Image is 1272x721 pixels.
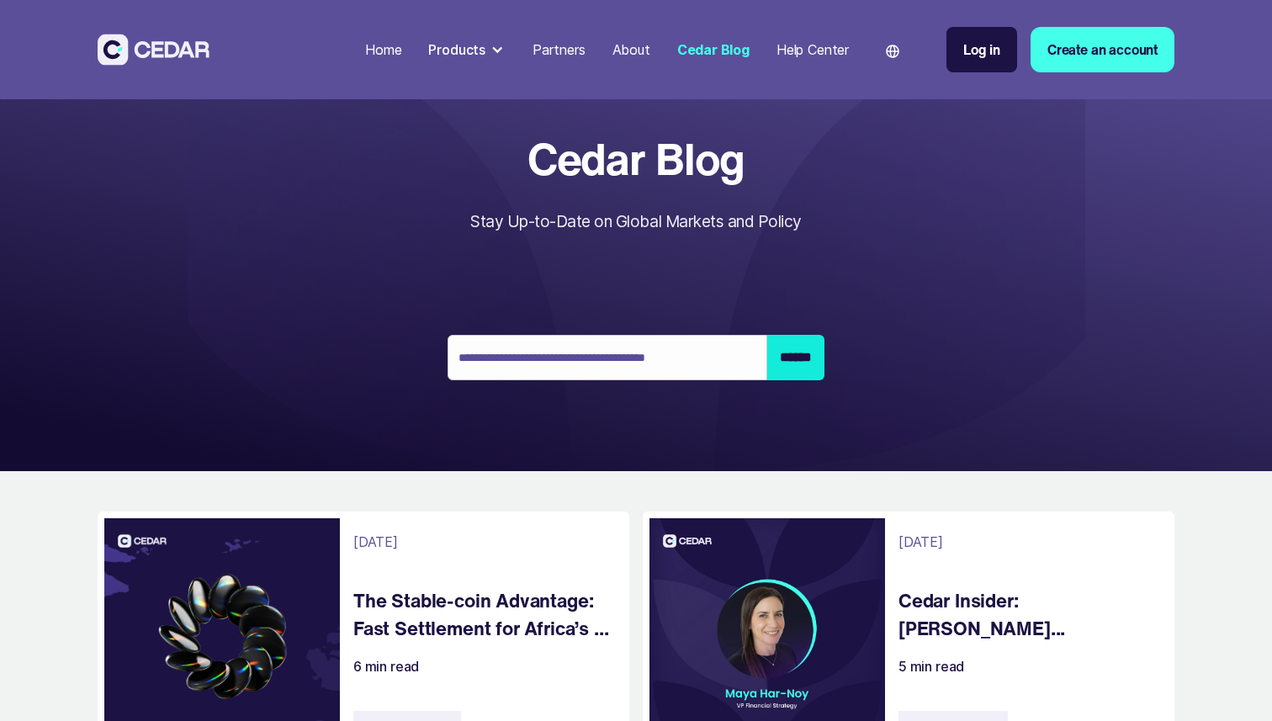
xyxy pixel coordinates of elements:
[677,40,750,60] div: Cedar Blog
[365,40,401,60] div: Home
[898,586,1158,643] a: Cedar Insider: [PERSON_NAME]...
[526,31,592,68] a: Partners
[1031,27,1174,72] a: Create an account
[946,27,1017,72] a: Log in
[353,656,419,676] div: 6 min read
[898,656,964,676] div: 5 min read
[353,532,398,552] div: [DATE]
[353,586,612,643] a: The Stable-coin Advantage: Fast Settlement for Africa’s ...
[770,31,856,68] a: Help Center
[670,31,756,68] a: Cedar Blog
[358,31,408,68] a: Home
[470,211,801,231] span: Stay Up-to-Date on Global Markets and Policy
[612,40,650,60] div: About
[963,40,1000,60] div: Log in
[776,40,849,60] div: Help Center
[606,31,657,68] a: About
[533,40,586,60] div: Partners
[886,45,899,58] img: world icon
[470,135,801,183] span: Cedar Blog
[898,532,943,552] div: [DATE]
[421,33,512,66] div: Products
[428,40,485,60] div: Products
